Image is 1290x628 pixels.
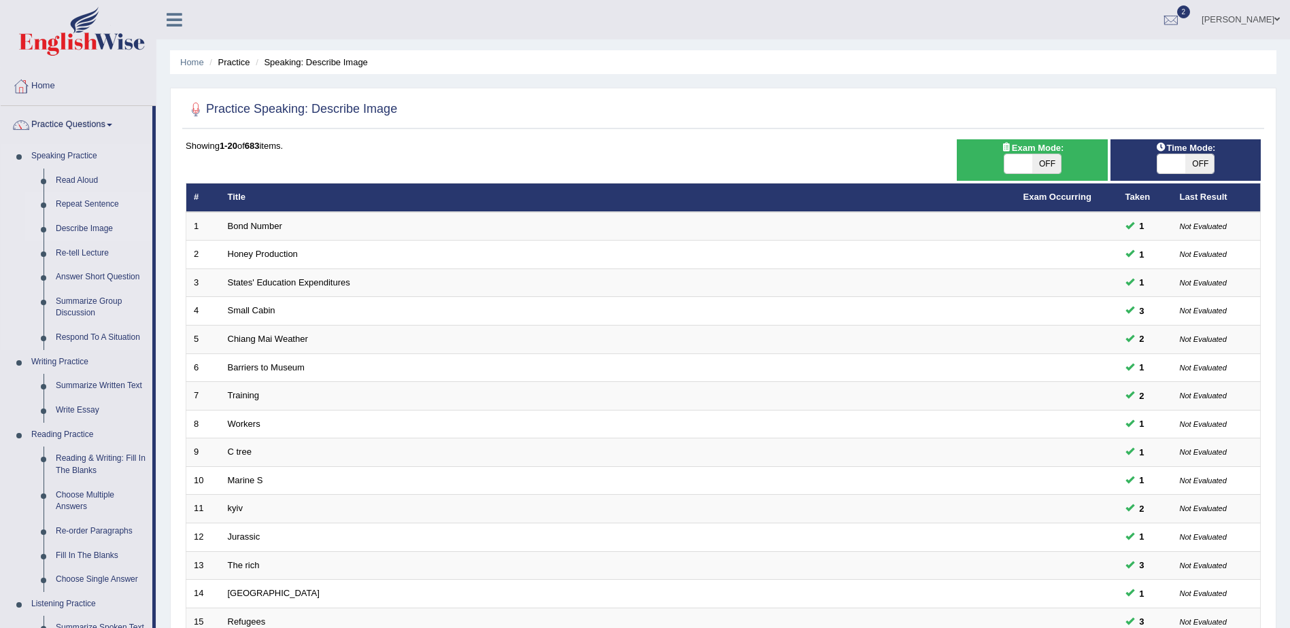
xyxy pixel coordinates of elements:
[186,551,220,580] td: 13
[1180,504,1227,512] small: Not Evaluated
[186,139,1261,152] div: Showing of items.
[1134,360,1150,374] span: You can still take this question
[1134,247,1150,262] span: You can still take this question
[228,475,263,485] a: Marine S
[1032,154,1061,173] span: OFF
[206,56,250,69] li: Practice
[1134,417,1150,431] span: You can still take this question
[1180,618,1227,626] small: Not Evaluated
[1134,219,1150,233] span: You can still take this question
[25,592,152,616] a: Listening Practice
[1150,141,1221,155] span: Time Mode:
[1177,5,1191,18] span: 2
[228,305,275,315] a: Small Cabin
[1,67,156,101] a: Home
[1118,184,1172,212] th: Taken
[1180,364,1227,372] small: Not Evaluated
[50,483,152,519] a: Choose Multiple Answers
[186,326,220,354] td: 5
[1134,389,1150,403] span: You can still take this question
[228,362,305,372] a: Barriers to Museum
[1134,587,1150,601] span: You can still take this question
[1180,307,1227,315] small: Not Evaluated
[186,466,220,495] td: 10
[50,241,152,266] a: Re-tell Lecture
[50,169,152,193] a: Read Aloud
[186,495,220,523] td: 11
[228,277,350,287] a: States' Education Expenditures
[25,423,152,447] a: Reading Practice
[228,419,260,429] a: Workers
[50,568,152,592] a: Choose Single Answer
[996,141,1069,155] span: Exam Mode:
[186,212,220,241] td: 1
[50,398,152,423] a: Write Essay
[1,106,152,140] a: Practice Questions
[50,326,152,350] a: Respond To A Situation
[25,350,152,374] a: Writing Practice
[1134,332,1150,346] span: You can still take this question
[228,531,260,542] a: Jurassic
[220,184,1016,212] th: Title
[228,390,259,400] a: Training
[1180,391,1227,400] small: Not Evaluated
[1180,589,1227,597] small: Not Evaluated
[1134,445,1150,459] span: You can still take this question
[220,141,237,151] b: 1-20
[186,382,220,411] td: 7
[1180,335,1227,343] small: Not Evaluated
[228,616,266,627] a: Refugees
[50,192,152,217] a: Repeat Sentence
[186,241,220,269] td: 2
[228,503,243,513] a: kyiv
[228,249,298,259] a: Honey Production
[228,447,252,457] a: C tree
[1134,275,1150,290] span: You can still take this question
[1180,420,1227,428] small: Not Evaluated
[1185,154,1214,173] span: OFF
[1180,561,1227,570] small: Not Evaluated
[1023,192,1091,202] a: Exam Occurring
[957,139,1107,181] div: Show exams occurring in exams
[1172,184,1261,212] th: Last Result
[186,410,220,438] td: 8
[50,217,152,241] a: Describe Image
[50,519,152,544] a: Re-order Paragraphs
[1180,448,1227,456] small: Not Evaluated
[186,438,220,467] td: 9
[186,353,220,382] td: 6
[186,268,220,297] td: 3
[1180,533,1227,541] small: Not Evaluated
[50,374,152,398] a: Summarize Written Text
[186,580,220,608] td: 14
[1180,250,1227,258] small: Not Evaluated
[228,221,282,231] a: Bond Number
[180,57,204,67] a: Home
[186,184,220,212] th: #
[1180,279,1227,287] small: Not Evaluated
[228,334,308,344] a: Chiang Mai Weather
[228,560,260,570] a: The rich
[50,290,152,326] a: Summarize Group Discussion
[1180,476,1227,485] small: Not Evaluated
[1134,529,1150,544] span: You can still take this question
[186,297,220,326] td: 4
[186,523,220,551] td: 12
[252,56,368,69] li: Speaking: Describe Image
[50,544,152,568] a: Fill In The Blanks
[25,144,152,169] a: Speaking Practice
[186,99,397,120] h2: Practice Speaking: Describe Image
[1134,558,1150,572] span: You can still take this question
[1134,502,1150,516] span: You can still take this question
[1134,473,1150,487] span: You can still take this question
[50,447,152,483] a: Reading & Writing: Fill In The Blanks
[245,141,260,151] b: 683
[50,265,152,290] a: Answer Short Question
[1134,304,1150,318] span: You can still take this question
[1180,222,1227,230] small: Not Evaluated
[228,588,320,598] a: [GEOGRAPHIC_DATA]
